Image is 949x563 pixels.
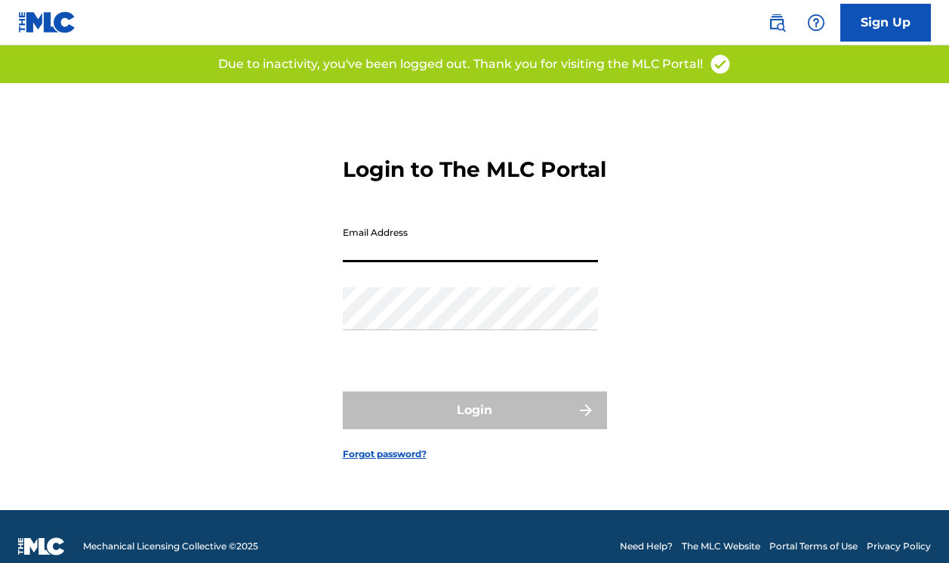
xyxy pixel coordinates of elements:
a: Sign Up [840,4,931,42]
a: Need Help? [620,540,673,553]
img: logo [18,537,65,555]
img: MLC Logo [18,11,76,33]
a: Portal Terms of Use [769,540,858,553]
a: The MLC Website [682,540,760,553]
p: Due to inactivity, you've been logged out. Thank you for visiting the MLC Portal! [218,55,703,73]
span: Mechanical Licensing Collective © 2025 [83,540,258,553]
a: Privacy Policy [867,540,931,553]
img: access [709,53,732,76]
h3: Login to The MLC Portal [343,156,606,183]
a: Public Search [762,8,792,38]
img: help [807,14,825,32]
div: Help [801,8,831,38]
a: Forgot password? [343,447,427,461]
img: search [768,14,786,32]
